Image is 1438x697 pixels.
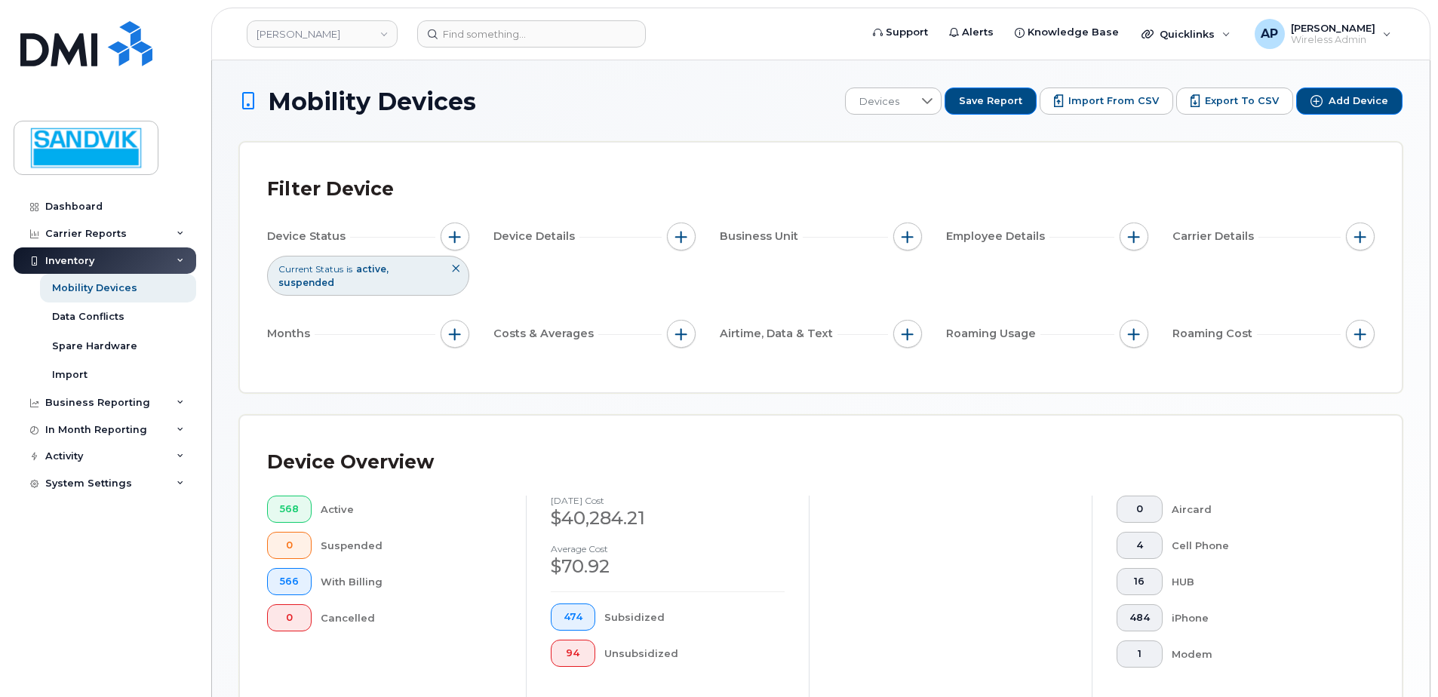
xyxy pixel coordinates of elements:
[1068,94,1159,108] span: Import from CSV
[846,88,913,115] span: Devices
[1129,612,1150,624] span: 484
[604,603,785,631] div: Subsidized
[280,612,299,624] span: 0
[267,532,312,559] button: 0
[551,544,785,554] h4: Average cost
[551,640,595,667] button: 94
[278,277,334,288] span: suspended
[1129,503,1150,515] span: 0
[1172,604,1351,631] div: iPhone
[1117,496,1163,523] button: 0
[564,611,582,623] span: 474
[1040,88,1173,115] button: Import from CSV
[720,326,837,342] span: Airtime, Data & Text
[321,496,502,523] div: Active
[720,229,803,244] span: Business Unit
[267,229,350,244] span: Device Status
[946,326,1040,342] span: Roaming Usage
[1117,532,1163,559] button: 4
[321,604,502,631] div: Cancelled
[267,604,312,631] button: 0
[1117,568,1163,595] button: 16
[1172,532,1351,559] div: Cell Phone
[267,496,312,523] button: 568
[280,539,299,551] span: 0
[564,647,582,659] span: 94
[1172,326,1257,342] span: Roaming Cost
[267,326,315,342] span: Months
[551,603,595,631] button: 474
[1172,640,1351,668] div: Modem
[1172,496,1351,523] div: Aircard
[1329,94,1388,108] span: Add Device
[267,170,394,209] div: Filter Device
[267,443,434,482] div: Device Overview
[493,326,598,342] span: Costs & Averages
[356,263,389,275] span: active
[1129,576,1150,588] span: 16
[551,554,785,579] div: $70.92
[321,532,502,559] div: Suspended
[280,576,299,588] span: 566
[346,263,352,275] span: is
[551,505,785,531] div: $40,284.21
[1129,648,1150,660] span: 1
[1117,640,1163,668] button: 1
[1172,568,1351,595] div: HUB
[267,568,312,595] button: 566
[945,88,1037,115] button: Save Report
[946,229,1049,244] span: Employee Details
[1129,539,1150,551] span: 4
[493,229,579,244] span: Device Details
[280,503,299,515] span: 568
[1176,88,1293,115] button: Export to CSV
[551,496,785,505] h4: [DATE] cost
[604,640,785,667] div: Unsubsidized
[321,568,502,595] div: With Billing
[1117,604,1163,631] button: 484
[268,88,476,115] span: Mobility Devices
[1296,88,1403,115] button: Add Device
[1172,229,1258,244] span: Carrier Details
[278,263,343,275] span: Current Status
[959,94,1022,108] span: Save Report
[1205,94,1279,108] span: Export to CSV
